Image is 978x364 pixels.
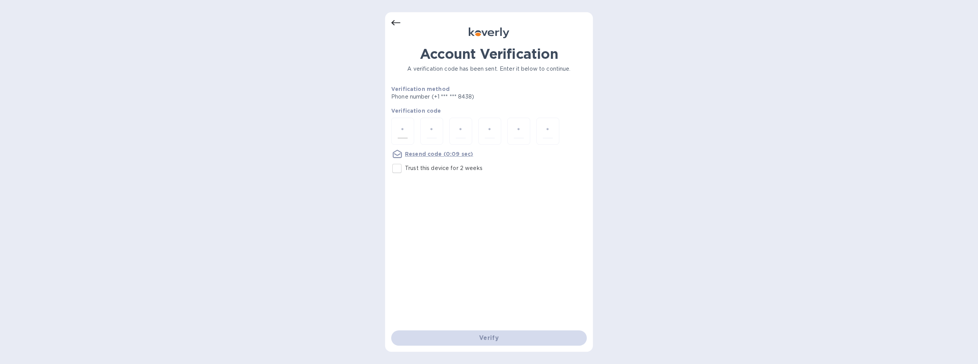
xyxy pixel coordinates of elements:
u: Resend code (0:09 sec) [405,151,473,157]
p: Trust this device for 2 weeks [405,164,483,172]
h1: Account Verification [391,46,587,62]
b: Verification method [391,86,450,92]
p: Phone number (+1 *** *** 8438) [391,93,533,101]
p: A verification code has been sent. Enter it below to continue. [391,65,587,73]
p: Verification code [391,107,587,115]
